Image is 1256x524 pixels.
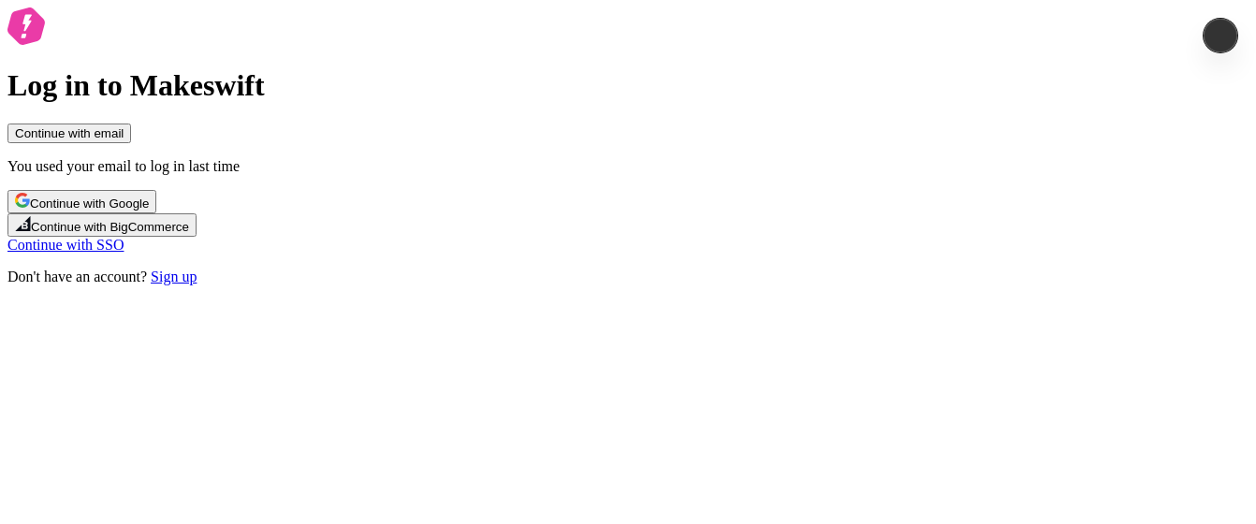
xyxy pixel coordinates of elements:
span: Continue with BigCommerce [31,220,189,234]
a: Continue with SSO [7,237,124,253]
p: You used your email to log in last time [7,158,1249,175]
span: Continue with email [15,126,124,140]
button: Continue with BigCommerce [7,213,197,237]
button: Continue with email [7,124,131,143]
span: Continue with Google [30,196,149,211]
h1: Log in to Makeswift [7,68,1249,103]
p: Don't have an account? [7,269,1249,285]
button: Continue with Google [7,190,156,213]
a: Sign up [151,269,197,284]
